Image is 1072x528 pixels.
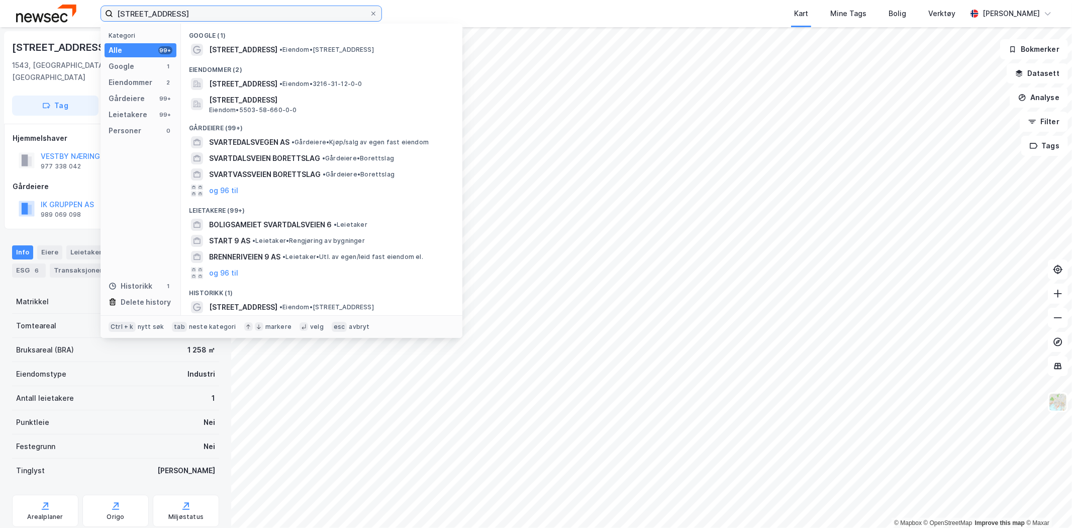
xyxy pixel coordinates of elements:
[282,253,423,261] span: Leietaker • Utl. av egen/leid fast eiendom el.
[172,322,187,332] div: tab
[16,416,49,428] div: Punktleie
[349,323,369,331] div: avbryt
[109,76,152,89] div: Eiendommer
[121,296,171,308] div: Delete history
[1000,39,1068,59] button: Bokmerker
[1048,393,1067,412] img: Z
[209,78,277,90] span: [STREET_ADDRESS]
[109,322,136,332] div: Ctrl + k
[181,24,462,42] div: Google (1)
[334,221,367,229] span: Leietaker
[12,59,174,83] div: 1543, [GEOGRAPHIC_DATA], [GEOGRAPHIC_DATA]
[334,221,337,228] span: •
[279,80,282,87] span: •
[181,199,462,217] div: Leietakere (99+)
[983,8,1040,20] div: [PERSON_NAME]
[209,301,277,313] span: [STREET_ADDRESS]
[37,245,62,259] div: Eiere
[322,154,394,162] span: Gårdeiere • Borettslag
[109,109,147,121] div: Leietakere
[16,320,56,332] div: Tomteareal
[12,245,33,259] div: Info
[12,96,99,116] button: Tag
[1007,63,1068,83] button: Datasett
[16,368,66,380] div: Eiendomstype
[279,80,362,88] span: Eiendom • 3216-31-12-0-0
[794,8,808,20] div: Kart
[189,323,236,331] div: neste kategori
[323,170,326,178] span: •
[928,8,955,20] div: Verktøy
[181,116,462,134] div: Gårdeiere (99+)
[158,111,172,119] div: 99+
[107,513,125,521] div: Origo
[265,323,291,331] div: markere
[66,245,122,259] div: Leietakere
[279,303,282,311] span: •
[204,416,215,428] div: Nei
[158,46,172,54] div: 99+
[323,170,395,179] span: Gårdeiere • Borettslag
[16,296,49,308] div: Matrikkel
[209,106,297,114] span: Eiendom • 5503-58-660-0-0
[204,441,215,453] div: Nei
[187,344,215,356] div: 1 258 ㎡
[157,465,215,477] div: [PERSON_NAME]
[109,125,141,137] div: Personer
[291,138,295,146] span: •
[209,219,332,231] span: BOLIGSAMEIET SVARTDALSVEIEN 6
[209,152,320,164] span: SVARTDALSVEIEN BORETTSLAG
[109,280,152,292] div: Historikk
[16,465,45,477] div: Tinglyst
[209,235,250,247] span: START 9 AS
[16,392,74,404] div: Antall leietakere
[181,281,462,299] div: Historikk (1)
[164,62,172,70] div: 1
[830,8,866,20] div: Mine Tags
[209,44,277,56] span: [STREET_ADDRESS]
[164,282,172,290] div: 1
[252,237,255,244] span: •
[209,136,289,148] span: SVARTEDALSVEGEN AS
[1022,480,1072,528] div: Kontrollprogram for chat
[16,5,76,22] img: newsec-logo.f6e21ccffca1b3a03d2d.png
[158,95,172,103] div: 99+
[13,132,219,144] div: Hjemmelshaver
[1022,480,1072,528] iframe: Chat Widget
[894,519,922,526] a: Mapbox
[1020,112,1068,132] button: Filter
[187,368,215,380] div: Industri
[27,513,63,521] div: Arealplaner
[32,266,42,276] div: 6
[889,8,906,20] div: Bolig
[212,392,215,404] div: 1
[209,94,450,106] span: [STREET_ADDRESS]
[181,58,462,76] div: Eiendommer (2)
[12,263,46,278] div: ESG
[252,237,365,245] span: Leietaker • Rengjøring av bygninger
[279,46,282,53] span: •
[282,253,285,260] span: •
[279,303,374,311] span: Eiendom • [STREET_ADDRESS]
[138,323,164,331] div: nytt søk
[1021,136,1068,156] button: Tags
[310,323,324,331] div: velg
[13,181,219,193] div: Gårdeiere
[168,513,204,521] div: Miljøstatus
[322,154,325,162] span: •
[50,263,119,278] div: Transaksjoner
[12,39,111,55] div: [STREET_ADDRESS]
[109,60,134,72] div: Google
[209,168,321,181] span: SVARTVASSVEIEN BORETTSLAG
[1010,87,1068,108] button: Analyse
[41,211,81,219] div: 989 069 098
[113,6,369,21] input: Søk på adresse, matrikkel, gårdeiere, leietakere eller personer
[109,32,176,39] div: Kategori
[16,441,55,453] div: Festegrunn
[109,44,122,56] div: Alle
[164,127,172,135] div: 0
[209,267,238,279] button: og 96 til
[41,162,81,170] div: 977 338 042
[291,138,429,146] span: Gårdeiere • Kjøp/salg av egen fast eiendom
[332,322,347,332] div: esc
